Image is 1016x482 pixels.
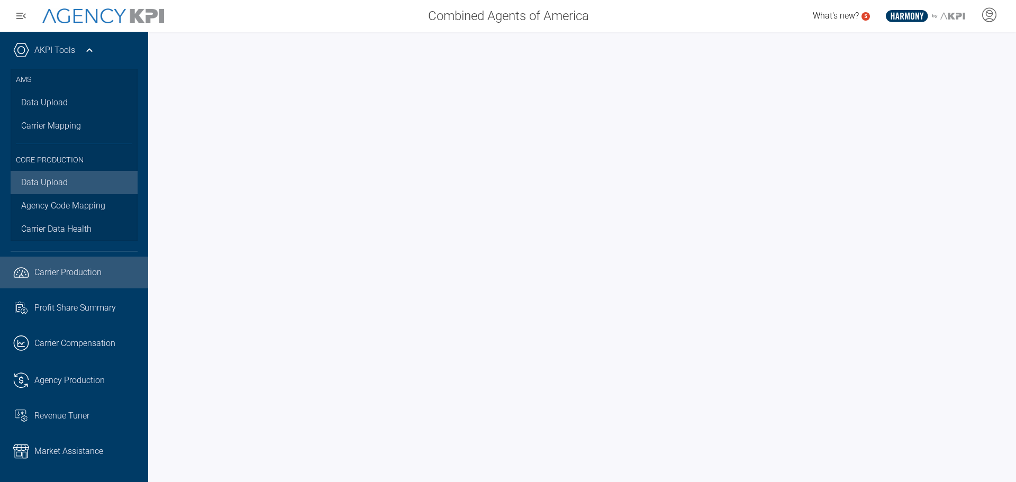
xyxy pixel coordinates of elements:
a: Carrier Data Health [11,217,138,241]
span: Combined Agents of America [428,6,589,25]
a: Agency Code Mapping [11,194,138,217]
span: Market Assistance [34,445,103,458]
a: AKPI Tools [34,44,75,57]
span: Carrier Data Health [21,223,92,235]
span: Carrier Production [34,266,102,279]
h3: Core Production [16,143,132,171]
h3: AMS [16,69,132,91]
span: Carrier Compensation [34,337,115,350]
span: Agency Production [34,374,105,387]
a: Carrier Mapping [11,114,138,138]
span: Profit Share Summary [34,302,116,314]
a: Data Upload [11,91,138,114]
span: What's new? [813,11,859,21]
a: Data Upload [11,171,138,194]
span: Revenue Tuner [34,410,89,422]
a: 5 [861,12,870,21]
img: AgencyKPI [42,8,164,24]
text: 5 [864,13,867,19]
